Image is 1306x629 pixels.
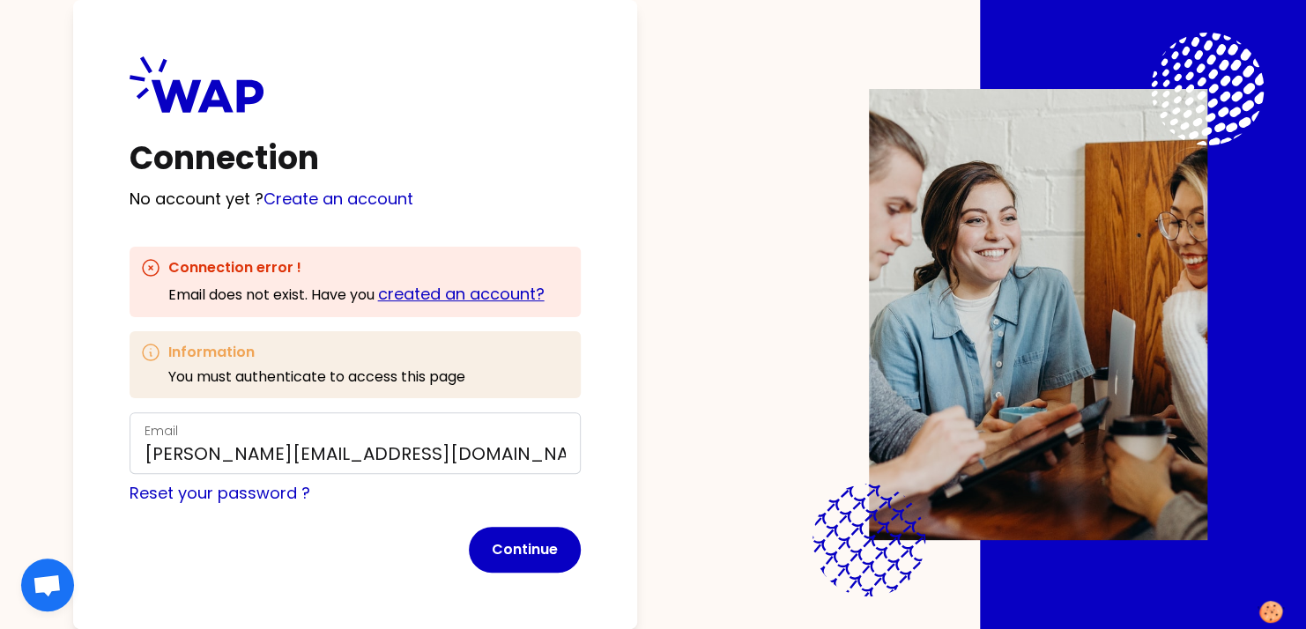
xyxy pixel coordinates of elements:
p: No account yet ? [130,187,581,211]
a: Create an account [263,188,413,210]
a: Reset your password ? [130,482,310,504]
button: Continue [469,527,581,573]
div: Open chat [21,559,74,611]
label: Email [145,422,178,440]
h1: Connection [130,141,581,176]
div: Email does not exist . Have you [168,282,545,307]
img: Description [869,89,1207,540]
h3: Information [168,342,465,363]
p: You must authenticate to access this page [168,366,465,388]
h3: Connection error ! [168,257,545,278]
a: created an account? [378,283,545,305]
